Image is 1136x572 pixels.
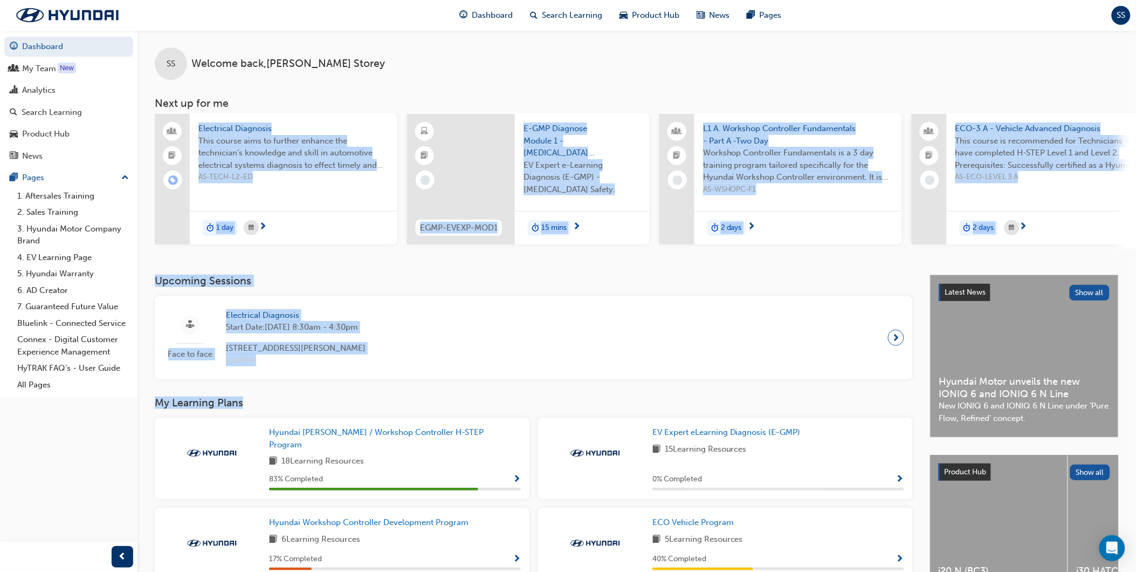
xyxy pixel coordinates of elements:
[703,183,893,196] span: AS-WSHOPC-F1
[182,538,242,549] img: Trak
[226,309,366,322] span: Electrical Diagnosis
[973,222,994,234] span: 2 days
[13,298,133,315] a: 7. Guaranteed Future Value
[155,114,397,244] a: Electrical DiagnosisThis course aims to further enhance the technician’s knowledge and skill in a...
[460,9,468,22] span: guage-icon
[703,147,893,183] span: Workshop Controller Fundamentals is a 3 day training program tailored specifically for the Hyunda...
[10,86,18,96] span: chart-icon
[513,475,521,485] span: Show Progress
[513,473,521,486] button: Show Progress
[652,553,706,566] span: 40 % Completed
[168,175,178,185] span: learningRecordVerb_ENROLL-icon
[198,135,389,172] span: This course aims to further enhance the technician’s knowledge and skill in automotive electrical...
[259,222,267,232] span: next-icon
[22,84,56,97] div: Analytics
[925,175,935,185] span: learningRecordVerb_NONE-icon
[198,171,389,183] span: AS-TECH-L2-ED
[137,97,1136,110] h3: Next up for me
[739,4,790,26] a: pages-iconPages
[1117,9,1126,22] span: SS
[963,221,971,235] span: duration-icon
[4,35,133,168] button: DashboardMy TeamAnalyticsSearch LearningProduct HubNews
[407,114,650,244] a: EGMP-EVEXP-MOD1E-GMP Diagnose Module 1 - [MEDICAL_DATA] SafetyEV Expert e-Learning Diagnosis (E-G...
[4,168,133,188] button: Pages
[10,130,18,139] span: car-icon
[10,152,18,161] span: news-icon
[652,473,702,486] span: 0 % Completed
[673,175,683,185] span: learningRecordVerb_NONE-icon
[206,221,214,235] span: duration-icon
[13,360,133,377] a: HyTRAK FAQ's - User Guide
[10,173,18,183] span: pages-icon
[22,63,56,75] div: My Team
[269,426,521,451] a: Hyundai [PERSON_NAME] / Workshop Controller H-STEP Program
[451,4,522,26] a: guage-iconDashboard
[216,222,233,234] span: 1 day
[269,517,469,527] span: Hyundai Workshop Controller Development Program
[522,4,611,26] a: search-iconSearch Learning
[22,106,82,119] div: Search Learning
[652,426,805,439] a: EV Expert eLearning Diagnosis (E-GMP)
[524,122,641,159] span: E-GMP Diagnose Module 1 - [MEDICAL_DATA] Safety
[13,331,133,360] a: Connex - Digital Customer Experience Management
[1070,285,1110,301] button: Show all
[892,330,900,345] span: next-icon
[269,473,323,486] span: 83 % Completed
[896,555,904,564] span: Show Progress
[896,473,904,486] button: Show Progress
[4,124,133,144] a: Product Hub
[665,533,743,547] span: 5 Learning Resources
[163,348,217,360] span: Face to face
[13,204,133,221] a: 2. Sales Training
[13,249,133,266] a: 4. EV Learning Page
[22,128,70,140] div: Product Hub
[269,516,473,529] a: Hyundai Workshop Controller Development Program
[673,125,681,139] span: people-icon
[4,103,133,122] a: Search Learning
[281,533,360,547] span: 6 Learning Resources
[10,42,18,52] span: guage-icon
[945,467,987,476] span: Product Hub
[1099,535,1125,561] div: Open Intercom Messenger
[198,122,389,135] span: Electrical Diagnosis
[1009,221,1015,235] span: calendar-icon
[58,63,76,73] div: Tooltip anchor
[226,342,366,355] span: [STREET_ADDRESS][PERSON_NAME]
[711,221,719,235] span: duration-icon
[652,516,738,529] a: ECO Vehicle Program
[4,80,133,100] a: Analytics
[169,125,176,139] span: people-icon
[939,284,1110,301] a: Latest NewsShow all
[4,59,133,79] a: My Team
[896,553,904,566] button: Show Progress
[542,9,603,22] span: Search Learning
[269,553,322,566] span: 17 % Completed
[13,188,133,205] a: 1. Aftersales Training
[620,9,628,22] span: car-icon
[421,149,429,163] span: booktick-icon
[421,175,430,185] span: learningRecordVerb_NONE-icon
[531,9,538,22] span: search-icon
[611,4,689,26] a: car-iconProduct Hub
[10,64,18,74] span: people-icon
[697,9,705,22] span: news-icon
[760,9,782,22] span: Pages
[930,275,1119,438] a: Latest NewsShow allHyundai Motor unveils the new IONIQ 6 and IONIQ 6 N LineNew IONIQ 6 and IONIQ ...
[472,9,513,22] span: Dashboard
[5,4,129,26] img: Trak
[121,171,129,185] span: up-icon
[652,533,660,547] span: book-icon
[167,58,175,70] span: SS
[945,288,986,297] span: Latest News
[939,376,1110,400] span: Hyundai Motor unveils the new IONIQ 6 and IONIQ 6 N Line
[532,221,539,235] span: duration-icon
[926,125,933,139] span: people-icon
[281,455,364,468] span: 18 Learning Resources
[421,125,429,139] span: learningResourceType_ELEARNING-icon
[269,533,277,547] span: book-icon
[13,282,133,299] a: 6. AD Creator
[665,443,747,457] span: 15 Learning Resources
[652,443,660,457] span: book-icon
[926,149,933,163] span: booktick-icon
